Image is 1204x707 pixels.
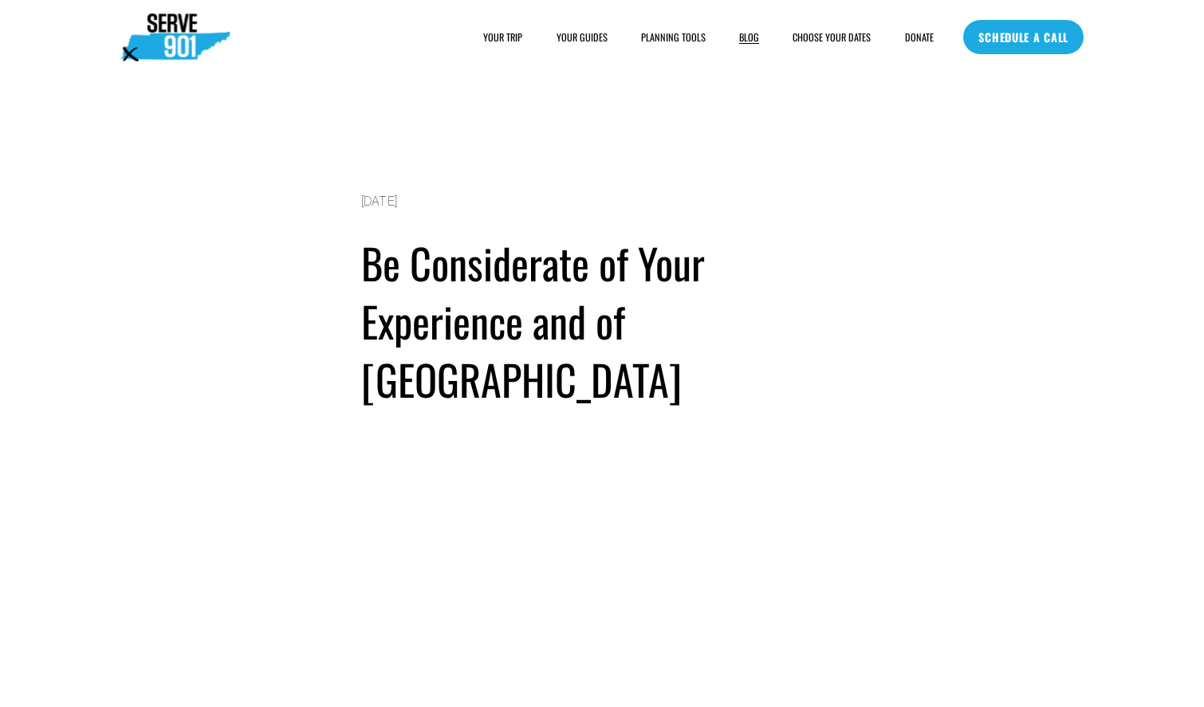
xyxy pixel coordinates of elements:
a: YOUR GUIDES [557,29,608,45]
h1: Be Considerate of Your Experience and of [GEOGRAPHIC_DATA] [361,234,843,408]
a: folder dropdown [483,29,522,45]
a: DONATE [905,29,934,45]
span: YOUR TRIP [483,30,522,44]
a: folder dropdown [641,29,706,45]
a: BLOG [739,29,759,45]
a: CHOOSE YOUR DATES [793,29,871,45]
a: SCHEDULE A CALL [963,20,1084,55]
span: [DATE] [361,194,397,209]
span: PLANNING TOOLS [641,30,706,44]
img: Serve901 [120,14,230,61]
